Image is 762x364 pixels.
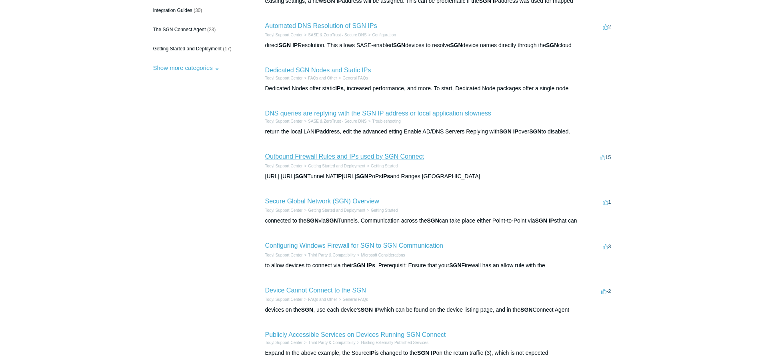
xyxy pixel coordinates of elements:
a: Publicly Accessible Services on Devices Running SGN Connect [265,331,446,338]
li: Getting Started [365,207,398,213]
span: (23) [207,27,216,32]
li: Todyl Support Center [265,118,303,124]
em: SGN [393,42,405,48]
em: SGN [450,42,462,48]
li: Todyl Support Center [265,296,303,302]
em: SGN IPs [353,262,375,269]
a: Todyl Support Center [265,340,303,345]
li: Troubleshooting [367,118,401,124]
span: 15 [600,154,611,160]
li: SASE & ZeroTrust - Secure DNS [302,118,366,124]
a: Hosting Externally Published Services [361,340,428,345]
a: Integration Guides (30) [149,3,242,18]
a: Configuring Windows Firewall for SGN to SGN Communication [265,242,443,249]
a: Getting Started and Deployment [308,164,365,168]
a: Getting Started and Deployment [308,208,365,213]
em: SGN [449,262,461,269]
span: Integration Guides [153,8,192,13]
li: Third Party & Compatibility [302,252,355,258]
em: SGN IP [279,42,298,48]
li: SASE & ZeroTrust - Secure DNS [302,32,366,38]
span: (17) [223,46,231,52]
span: Getting Started and Deployment [153,46,222,52]
li: Getting Started and Deployment [302,207,365,213]
li: General FAQs [337,296,368,302]
em: SGN IP [417,350,436,356]
em: IPs [335,85,344,91]
li: Hosting Externally Published Services [356,340,428,346]
div: devices on the , use each device's which can be found on the device listing page, and in the Conn... [265,306,613,314]
a: Secure Global Network (SGN) Overview [265,198,379,205]
span: 3 [603,243,611,249]
li: Getting Started [365,163,398,169]
em: SGN [529,128,541,135]
a: Outbound Firewall Rules and IPs used by SGN Connect [265,153,424,160]
li: Getting Started and Deployment [302,163,365,169]
a: Configuration [372,33,396,37]
a: Todyl Support Center [265,297,303,302]
a: FAQs and Other [308,297,337,302]
a: Todyl Support Center [265,76,303,80]
li: Todyl Support Center [265,340,303,346]
li: Todyl Support Center [265,75,303,81]
span: 1 [603,199,611,205]
div: direct Resolution. This allows SASE-enabled devices to resolve device names directly through the ... [265,41,613,50]
div: connected to the via Tunnels. Communication across the can take place either Point-to-Point via t... [265,217,613,225]
li: FAQs and Other [302,75,337,81]
em: IP [369,350,374,356]
a: Todyl Support Center [265,33,303,37]
a: The SGN Connect Agent (23) [149,22,242,37]
div: to allow devices to connect via their . Prerequisit: Ensure that your Firewall has an allow rule ... [265,261,613,270]
em: SGN [546,42,558,48]
a: Getting Started [371,208,398,213]
span: -2 [601,288,611,294]
em: SGN [295,173,307,179]
button: Show more categories [149,60,224,75]
a: Automated DNS Resolution of SGN IPs [265,22,377,29]
em: SGN IPs [535,217,557,224]
em: SGN [356,173,368,179]
div: return the local LAN address, edit the advanced etting Enable AD/DNS Servers Replying with over t... [265,127,613,136]
li: Todyl Support Center [265,252,303,258]
a: General FAQs [342,76,368,80]
em: SGN [520,306,532,313]
a: SASE & ZeroTrust - Secure DNS [308,33,366,37]
em: IP [314,128,320,135]
em: IP [336,173,342,179]
em: SGN [326,217,338,224]
em: SGN IP [361,306,380,313]
a: Todyl Support Center [265,164,303,168]
span: (30) [194,8,202,13]
em: SGN [301,306,313,313]
a: Todyl Support Center [265,119,303,123]
li: FAQs and Other [302,296,337,302]
em: SGN [427,217,439,224]
a: Todyl Support Center [265,208,303,213]
a: Device Cannot Connect to the SGN [265,287,366,294]
a: Microsoft Considerations [361,253,405,257]
li: Configuration [367,32,396,38]
div: Dedicated Nodes offer static , increased performance, and more. To start, Dedicated Node packages... [265,84,613,93]
li: General FAQs [337,75,368,81]
a: Getting Started and Deployment (17) [149,41,242,56]
a: DNS queries are replying with the SGN IP address or local application slowness [265,110,491,117]
a: Third Party & Compatibility [308,340,355,345]
em: SGN [306,217,318,224]
em: SGN IP [500,128,518,135]
li: Todyl Support Center [265,32,303,38]
li: Microsoft Considerations [356,252,405,258]
a: Troubleshooting [372,119,400,123]
div: Expand In the above example, the Source is changed to the on the return traffic (3), which is not... [265,349,613,357]
span: The SGN Connect Agent [153,27,206,32]
a: General FAQs [342,297,368,302]
div: [URL] [URL] Tunnel NAT [URL] PoPs and Ranges [GEOGRAPHIC_DATA] [265,172,613,181]
a: Dedicated SGN Nodes and Static IPs [265,67,371,74]
a: Todyl Support Center [265,253,303,257]
a: Third Party & Compatibility [308,253,355,257]
a: Getting Started [371,164,398,168]
li: Todyl Support Center [265,207,303,213]
span: 2 [603,24,611,30]
li: Todyl Support Center [265,163,303,169]
li: Third Party & Compatibility [302,340,355,346]
em: IPs [382,173,390,179]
